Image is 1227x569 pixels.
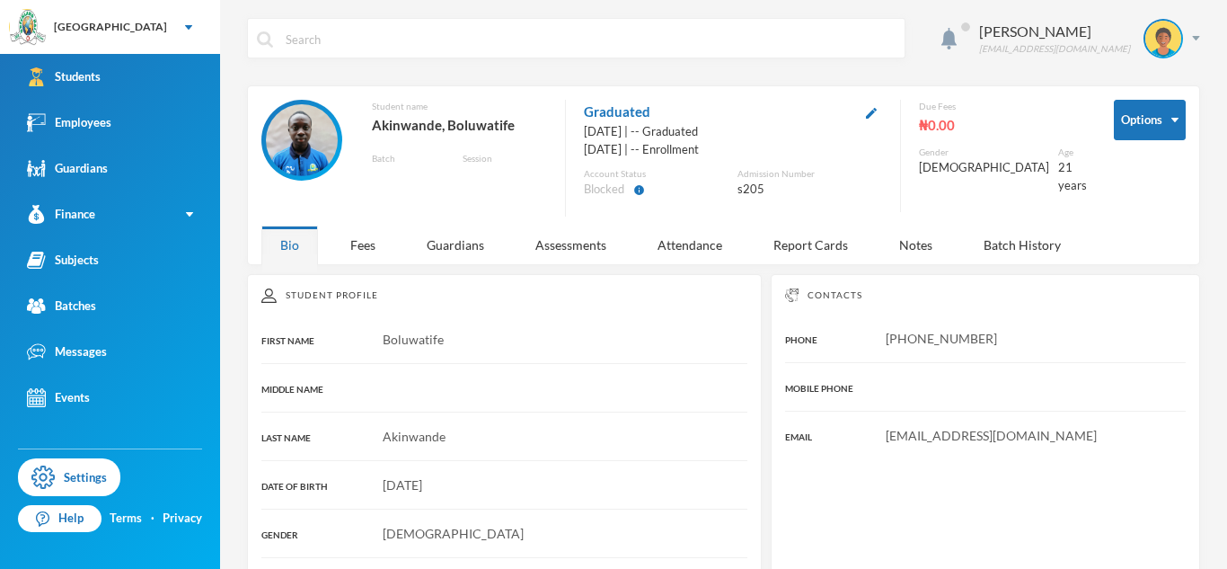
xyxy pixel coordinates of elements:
[919,159,1049,177] div: [DEMOGRAPHIC_DATA]
[372,152,449,165] div: Batch
[1058,159,1087,194] div: 21 years
[639,226,741,264] div: Attendance
[785,289,1186,302] div: Contacts
[785,383,853,394] span: MOBILE PHONE
[266,104,338,176] img: STUDENT
[979,21,1130,42] div: [PERSON_NAME]
[151,510,154,528] div: ·
[919,113,1087,137] div: ₦0.00
[383,526,524,541] span: [DEMOGRAPHIC_DATA]
[261,289,747,303] div: Student Profile
[18,458,120,496] a: Settings
[383,429,446,444] span: Akinwande
[27,159,108,178] div: Guardians
[880,226,951,264] div: Notes
[27,342,107,361] div: Messages
[584,167,728,181] div: Account Status
[163,510,202,528] a: Privacy
[919,100,1087,113] div: Due Fees
[584,123,882,141] div: [DATE] | -- Graduated
[27,67,101,86] div: Students
[27,205,95,224] div: Finance
[861,102,882,122] button: Edit
[261,384,323,395] span: MIDDLE NAME
[331,226,394,264] div: Fees
[463,152,546,165] div: Session
[110,510,142,528] a: Terms
[10,10,46,46] img: logo
[372,113,547,137] div: Akinwande, Boluwatife
[633,184,645,196] i: info
[27,113,111,132] div: Employees
[1114,100,1186,140] button: Options
[737,167,882,181] div: Admission Number
[1145,21,1181,57] img: STUDENT
[584,100,650,123] span: Graduated
[54,19,167,35] div: [GEOGRAPHIC_DATA]
[408,226,503,264] div: Guardians
[979,42,1130,56] div: [EMAIL_ADDRESS][DOMAIN_NAME]
[257,31,273,48] img: search
[919,146,1049,159] div: Gender
[18,505,102,532] a: Help
[886,331,997,346] span: [PHONE_NUMBER]
[755,226,867,264] div: Report Cards
[737,181,882,199] div: s205
[584,181,624,199] span: Blocked
[383,477,422,493] span: [DATE]
[383,332,444,347] span: Boluwatife
[965,226,1080,264] div: Batch History
[284,19,896,59] input: Search
[1058,146,1087,159] div: Age
[372,100,547,113] div: Student name
[261,226,318,264] div: Bio
[886,428,1097,443] span: [EMAIL_ADDRESS][DOMAIN_NAME]
[27,388,90,407] div: Events
[584,141,882,159] div: [DATE] | -- Enrollment
[27,251,99,270] div: Subjects
[27,297,96,316] div: Batches
[516,226,625,264] div: Assessments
